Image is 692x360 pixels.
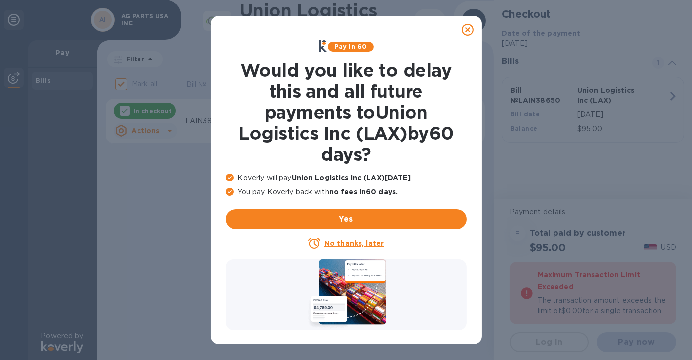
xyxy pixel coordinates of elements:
[226,60,467,165] h1: Would you like to delay this and all future payments to Union Logistics Inc (LAX) by 60 days ?
[329,188,398,196] b: no fees in 60 days .
[226,209,467,229] button: Yes
[226,187,467,197] p: You pay Koverly back with
[334,43,367,50] b: Pay in 60
[234,213,459,225] span: Yes
[226,173,467,183] p: Koverly will pay
[292,174,411,181] b: Union Logistics Inc (LAX) [DATE]
[324,239,384,247] u: No thanks, later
